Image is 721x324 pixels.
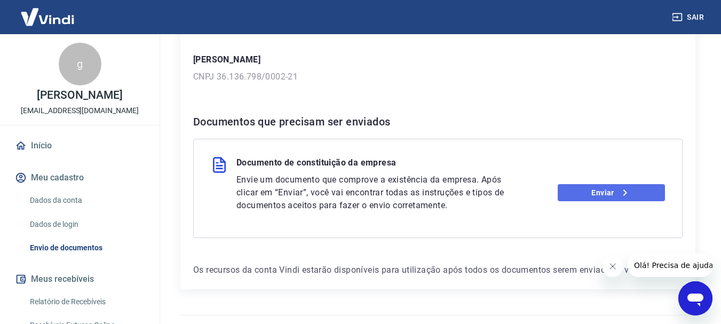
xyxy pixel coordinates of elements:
[21,105,139,116] p: [EMAIL_ADDRESS][DOMAIN_NAME]
[558,184,665,201] a: Enviar
[59,43,101,85] div: g
[236,156,396,173] p: Documento de constituição da empresa
[13,267,147,291] button: Meus recebíveis
[236,173,515,212] p: Envie um documento que comprove a existência da empresa. Após clicar em “Enviar”, você vai encont...
[628,254,712,277] iframe: Mensagem da empresa
[211,156,228,173] img: file.3f2e98d22047474d3a157069828955b5.svg
[670,7,708,27] button: Sair
[37,90,122,101] p: [PERSON_NAME]
[678,281,712,315] iframe: Botão para abrir a janela de mensagens
[193,264,683,276] p: Os recursos da conta Vindi estarão disponíveis para utilização após todos os documentos serem env...
[26,237,147,259] a: Envio de documentos
[13,166,147,189] button: Meu cadastro
[602,256,623,277] iframe: Fechar mensagem
[26,189,147,211] a: Dados da conta
[26,214,147,235] a: Dados de login
[26,291,147,313] a: Relatório de Recebíveis
[13,134,147,157] a: Início
[13,1,82,33] img: Vindi
[6,7,90,16] span: Olá! Precisa de ajuda?
[193,113,683,130] h6: Documentos que precisam ser enviados
[193,70,683,83] p: CNPJ 36.136.798/0002-21
[193,53,683,66] p: [PERSON_NAME]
